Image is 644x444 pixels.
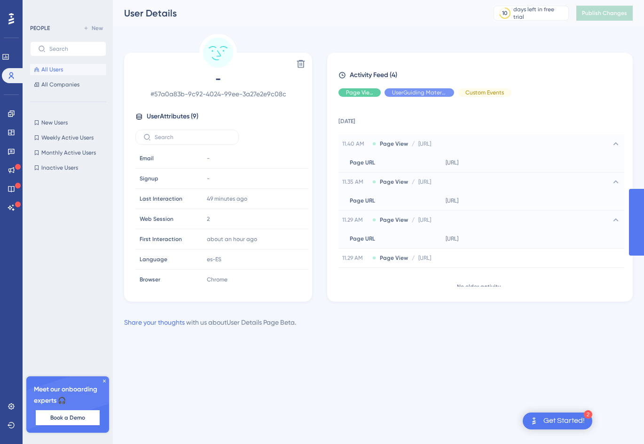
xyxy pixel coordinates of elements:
span: Monthly Active Users [41,149,96,156]
button: Weekly Active Users [30,132,106,143]
span: Meet our onboarding experts 🎧 [34,384,102,406]
span: 2 [207,215,210,223]
span: Page View [380,178,408,186]
span: / [412,254,415,262]
button: All Users [30,64,106,75]
span: Activity Feed (4) [350,70,397,81]
span: User Attributes ( 9 ) [147,111,198,122]
iframe: UserGuiding AI Assistant Launcher [605,407,633,435]
span: Page View [380,140,408,148]
span: Language [140,256,167,263]
span: [URL] [446,197,458,204]
td: [DATE] [338,104,624,134]
span: [URL] [446,235,458,242]
span: es-ES [207,256,221,263]
span: First Interaction [140,235,182,243]
span: - [207,175,210,182]
span: Page View [346,89,373,96]
div: Open Get Started! checklist, remaining modules: 2 [523,413,592,429]
span: / [412,140,415,148]
button: Publish Changes [576,6,633,21]
input: Search [49,46,98,52]
span: Page URL [350,235,375,242]
div: with us about User Details Page Beta . [124,317,296,328]
span: / [412,216,415,224]
span: New Users [41,119,68,126]
a: Share your thoughts [124,319,185,326]
span: - [135,71,301,86]
div: 2 [584,410,592,419]
button: Book a Demo [36,410,100,425]
span: UserGuiding Material [392,89,447,96]
span: Email [140,155,154,162]
span: Browser [140,276,160,283]
span: 11.40 AM [342,140,369,148]
div: User Details [124,7,470,20]
span: [URL] [418,216,431,224]
div: No older activity. [338,283,620,290]
span: Weekly Active Users [41,134,94,141]
span: 11.35 AM [342,178,369,186]
span: Web Session [140,215,173,223]
button: All Companies [30,79,106,90]
span: Page URL [350,197,375,204]
span: # 57a0a83b-9c92-4024-99ee-3a27e2e9c08c [135,88,301,100]
button: New [80,23,106,34]
span: / [412,178,415,186]
span: New [92,24,103,32]
input: Search [155,134,231,140]
img: launcher-image-alternative-text [528,415,540,427]
span: [URL] [418,178,431,186]
div: days left in free trial [513,6,565,21]
span: Page URL [350,159,375,166]
span: Page View [380,254,408,262]
span: Inactive Users [41,164,78,171]
span: [URL] [446,159,458,166]
span: All Companies [41,81,79,88]
span: [URL] [418,254,431,262]
time: about an hour ago [207,236,257,242]
span: 11.29 AM [342,254,369,262]
span: Page View [380,216,408,224]
time: 49 minutes ago [207,195,247,202]
button: New Users [30,117,106,128]
div: 10 [502,9,508,17]
button: Monthly Active Users [30,147,106,158]
span: [URL] [418,140,431,148]
span: Signup [140,175,158,182]
span: Last Interaction [140,195,182,203]
div: Get Started! [543,416,585,426]
span: Custom Events [465,89,504,96]
span: All Users [41,66,63,73]
div: PEOPLE [30,24,50,32]
button: Inactive Users [30,162,106,173]
span: Book a Demo [50,414,85,421]
span: Publish Changes [582,9,627,17]
span: Chrome [207,276,228,283]
span: - [207,155,210,162]
span: 11.29 AM [342,216,369,224]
